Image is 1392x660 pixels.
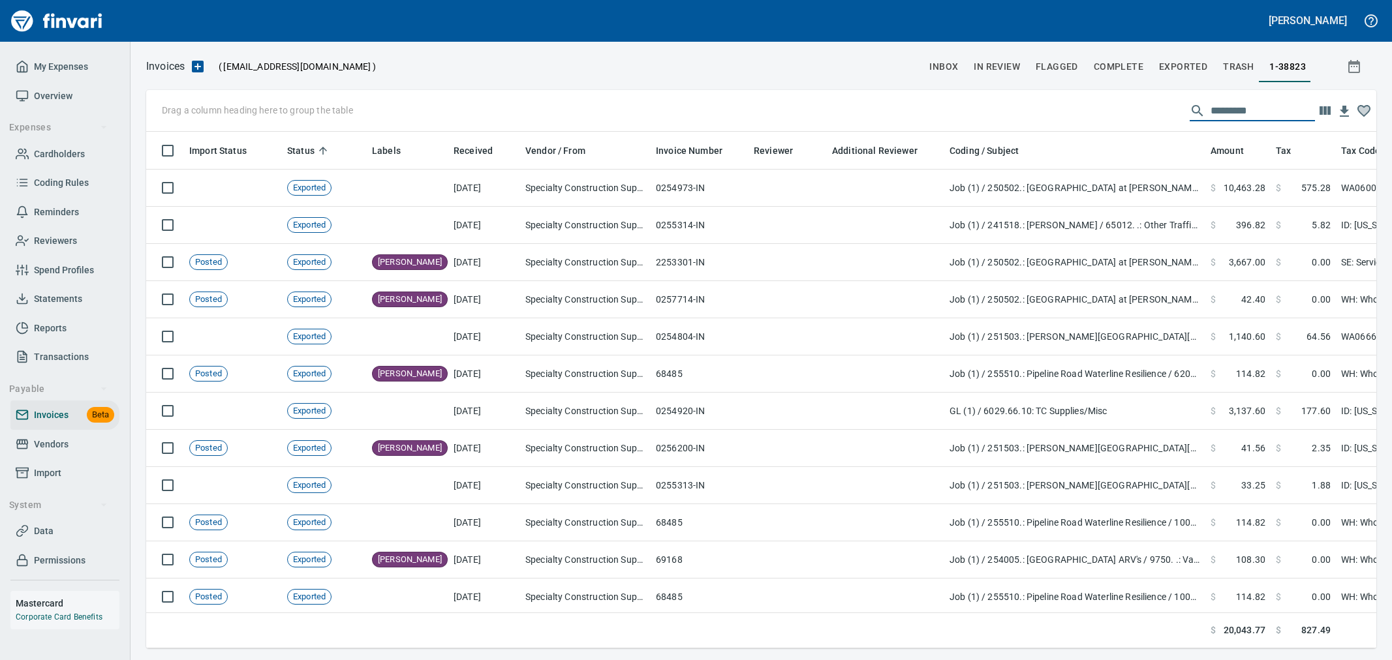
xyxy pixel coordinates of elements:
[448,281,520,318] td: [DATE]
[651,393,749,430] td: 0254920-IN
[1159,59,1207,75] span: Exported
[974,59,1020,75] span: In Review
[520,244,651,281] td: Specialty Construction Supply (1-38823)
[288,219,331,232] span: Exported
[189,143,264,158] span: Import Status
[288,554,331,566] span: Exported
[520,430,651,467] td: Specialty Construction Supply (1-38823)
[34,291,82,307] span: Statements
[525,143,585,158] span: Vendor / From
[1312,293,1331,306] span: 0.00
[10,226,119,256] a: Reviewers
[944,393,1205,430] td: GL (1) / 6029.66.10: TC Supplies/Misc
[1211,442,1216,455] span: $
[1312,442,1331,455] span: 2.35
[211,60,376,73] p: ( )
[1276,143,1291,158] span: Tax
[448,578,520,616] td: [DATE]
[1223,59,1254,75] span: trash
[944,430,1205,467] td: Job (1) / 251503.: [PERSON_NAME][GEOGRAPHIC_DATA][PERSON_NAME] Industrial / 65012. .: Other Traff...
[1211,330,1216,343] span: $
[520,541,651,578] td: Specialty Construction Supply (1-38823)
[520,170,651,207] td: Specialty Construction Supply (1-38823)
[1312,256,1331,269] span: 0.00
[1236,367,1265,380] span: 114.82
[656,143,739,158] span: Invoice Number
[288,405,331,417] span: Exported
[373,368,447,380] span: [PERSON_NAME]
[10,546,119,575] a: Permissions
[288,256,331,269] span: Exported
[1276,516,1281,529] span: $
[1312,516,1331,529] span: 0.00
[651,430,749,467] td: 0256200-IN
[448,541,520,578] td: [DATE]
[651,207,749,244] td: 0255314-IN
[1241,479,1265,492] span: 33.25
[10,256,119,285] a: Spend Profiles
[190,256,227,269] span: Posted
[929,59,958,75] span: inbox
[1276,623,1281,637] span: $
[1211,367,1216,380] span: $
[1312,553,1331,566] span: 0.00
[34,88,72,104] span: Overview
[651,467,749,504] td: 0255313-IN
[34,233,77,249] span: Reviewers
[10,198,119,227] a: Reminders
[754,143,793,158] span: Reviewer
[1276,181,1281,194] span: $
[4,493,113,517] button: System
[1315,101,1335,121] button: Choose columns to display
[4,115,113,140] button: Expenses
[1312,218,1331,232] span: 5.82
[1241,442,1265,455] span: 41.56
[34,465,61,481] span: Import
[16,612,102,622] a: Corporate Card Benefits
[288,591,331,603] span: Exported
[10,458,119,488] a: Import
[651,355,749,393] td: 68485
[288,182,331,194] span: Exported
[34,436,69,453] span: Vendors
[1335,102,1354,121] button: Download table
[373,256,447,269] span: [PERSON_NAME]
[520,281,651,318] td: Specialty Construction Supply (1-38823)
[1276,367,1281,380] span: $
[1276,256,1281,269] span: $
[950,143,1036,158] span: Coding / Subject
[1211,293,1216,306] span: $
[288,331,331,343] span: Exported
[372,143,401,158] span: Labels
[1229,330,1265,343] span: 1,140.60
[288,517,331,529] span: Exported
[1341,143,1380,158] span: Tax Code
[1276,590,1281,603] span: $
[34,349,89,365] span: Transactions
[448,318,520,355] td: [DATE]
[1301,623,1331,637] span: 827.49
[520,207,651,244] td: Specialty Construction Supply (1-38823)
[4,377,113,401] button: Payable
[944,170,1205,207] td: Job (1) / 250502.: [GEOGRAPHIC_DATA] at [PERSON_NAME][GEOGRAPHIC_DATA] / 85102. .: BS1 - Channel ...
[1036,59,1078,75] span: Flagged
[9,497,108,513] span: System
[950,143,1019,158] span: Coding / Subject
[520,318,651,355] td: Specialty Construction Supply (1-38823)
[287,143,315,158] span: Status
[1211,218,1216,232] span: $
[1224,623,1265,637] span: 20,043.77
[1229,404,1265,417] span: 3,137.60
[8,5,106,37] img: Finvari
[34,320,67,337] span: Reports
[1269,14,1347,27] h5: [PERSON_NAME]
[1211,143,1244,158] span: Amount
[87,408,114,423] span: Beta
[1276,442,1281,455] span: $
[10,82,119,111] a: Overview
[373,554,447,566] span: [PERSON_NAME]
[656,143,722,158] span: Invoice Number
[1265,10,1350,31] button: [PERSON_NAME]
[448,504,520,541] td: [DATE]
